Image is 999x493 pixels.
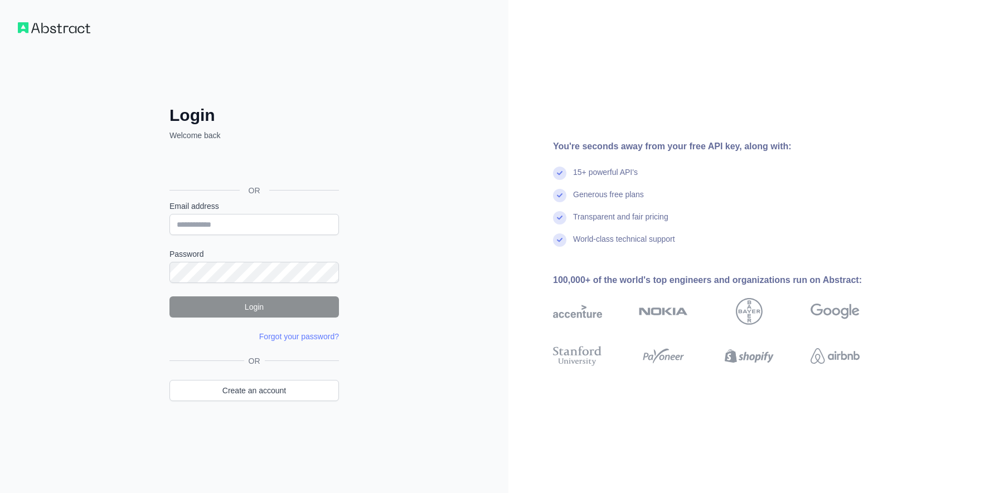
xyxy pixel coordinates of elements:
[244,355,265,367] span: OR
[553,233,566,247] img: check mark
[164,153,342,178] iframe: Sign in with Google Button
[169,248,339,260] label: Password
[573,211,668,233] div: Transparent and fair pricing
[259,332,339,341] a: Forgot your password?
[553,211,566,224] img: check mark
[18,22,90,33] img: Workflow
[725,344,774,368] img: shopify
[811,344,860,368] img: airbnb
[553,140,895,153] div: You're seconds away from your free API key, along with:
[573,189,644,211] div: Generous free plans
[553,298,602,325] img: accenture
[573,167,638,189] div: 15+ powerful API's
[169,296,339,318] button: Login
[553,344,602,368] img: stanford university
[553,189,566,202] img: check mark
[639,298,688,325] img: nokia
[553,274,895,287] div: 100,000+ of the world's top engineers and organizations run on Abstract:
[169,201,339,212] label: Email address
[811,298,860,325] img: google
[573,233,675,256] div: World-class technical support
[169,380,339,401] a: Create an account
[736,298,763,325] img: bayer
[169,105,339,125] h2: Login
[553,167,566,180] img: check mark
[240,185,269,196] span: OR
[639,344,688,368] img: payoneer
[169,130,339,141] p: Welcome back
